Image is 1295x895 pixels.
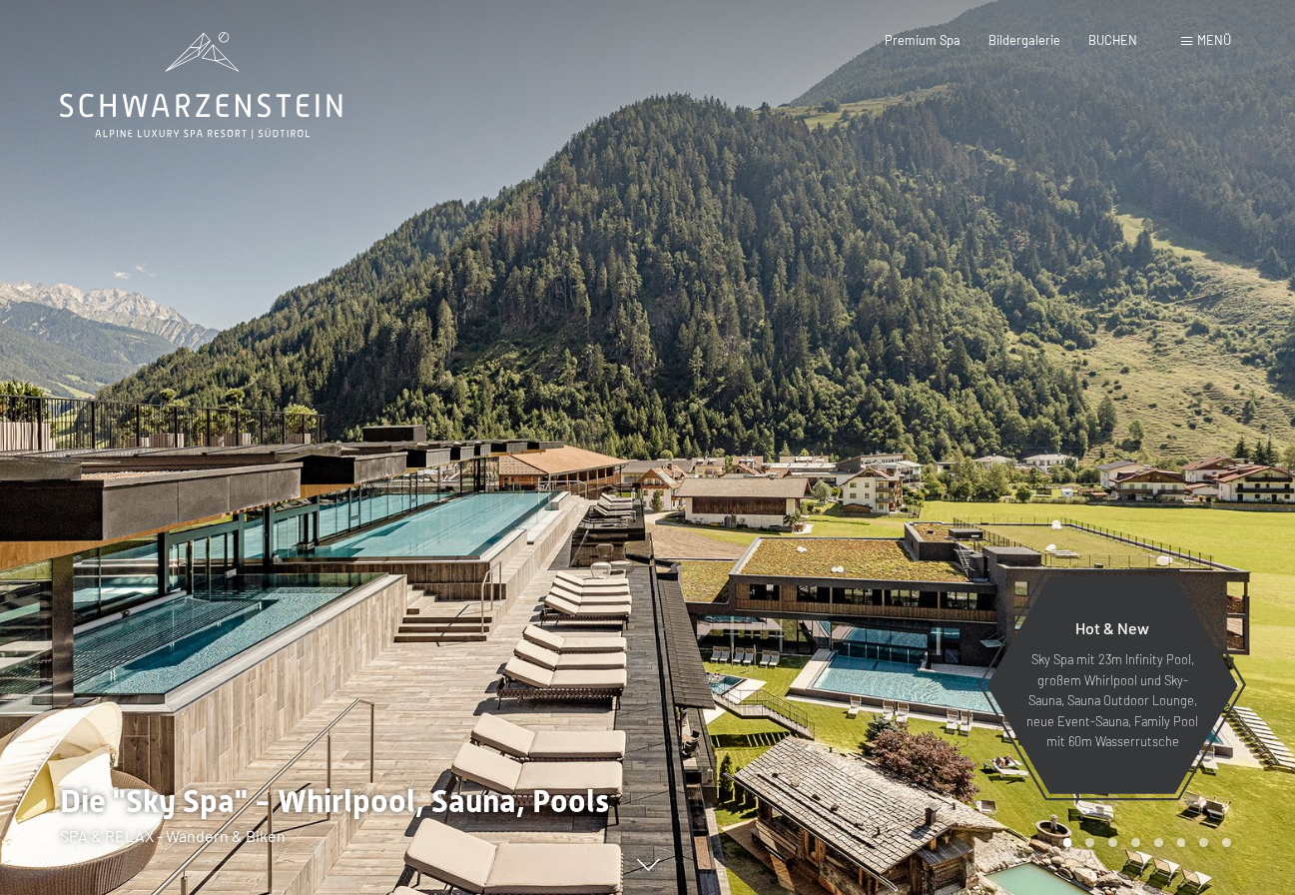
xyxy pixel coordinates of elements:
[1222,838,1231,847] div: Carousel Page 8
[1177,838,1186,847] div: Carousel Page 6
[1108,838,1117,847] div: Carousel Page 3
[1063,838,1072,847] div: Carousel Page 1 (Current Slide)
[885,32,961,48] a: Premium Spa
[1197,32,1231,48] span: Menü
[1056,838,1231,847] div: Carousel Pagination
[988,32,1060,48] a: Bildergalerie
[1085,838,1094,847] div: Carousel Page 2
[985,575,1239,795] a: Hot & New Sky Spa mit 23m Infinity Pool, großem Whirlpool und Sky-Sauna, Sauna Outdoor Lounge, ne...
[1025,649,1199,751] p: Sky Spa mit 23m Infinity Pool, großem Whirlpool und Sky-Sauna, Sauna Outdoor Lounge, neue Event-S...
[1088,32,1137,48] a: BUCHEN
[1199,838,1208,847] div: Carousel Page 7
[1131,838,1140,847] div: Carousel Page 4
[1075,618,1149,637] span: Hot & New
[1154,838,1163,847] div: Carousel Page 5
